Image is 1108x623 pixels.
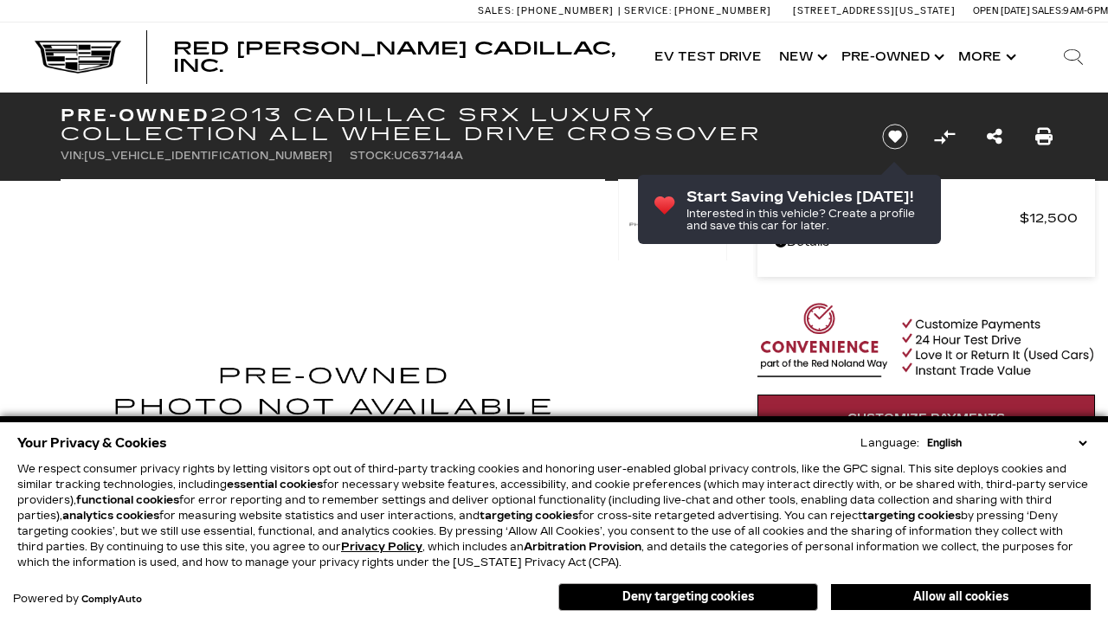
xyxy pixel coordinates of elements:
span: Your Privacy & Cookies [17,431,167,455]
a: ComplyAuto [81,594,142,605]
span: VIN: [61,150,84,162]
span: [PHONE_NUMBER] [674,5,771,16]
span: 9 AM-6 PM [1063,5,1108,16]
button: Save vehicle [876,123,914,151]
span: Service: [624,5,672,16]
span: Red [PERSON_NAME] [775,206,1020,230]
select: Language Select [923,435,1091,451]
span: Stock: [350,150,394,162]
strong: analytics cookies [62,510,159,522]
button: Compare vehicle [931,124,957,150]
strong: Pre-Owned [61,105,210,125]
div: Powered by [13,594,142,605]
a: New [770,22,833,92]
h1: 2013 Cadillac SRX Luxury Collection All Wheel Drive Crossover [61,106,853,144]
span: Open [DATE] [973,5,1030,16]
a: Service: [PHONE_NUMBER] [618,6,776,16]
a: Share this Pre-Owned 2013 Cadillac SRX Luxury Collection All Wheel Drive Crossover [987,125,1002,149]
img: Cadillac Dark Logo with Cadillac White Text [35,41,121,74]
span: UC637144A [394,150,463,162]
span: [PHONE_NUMBER] [517,5,614,16]
button: Deny targeting cookies [558,583,818,611]
a: Details [775,230,1078,254]
span: [US_VEHICLE_IDENTIFICATION_NUMBER] [84,150,332,162]
span: Customize Payments [847,411,1005,425]
a: EV Test Drive [646,22,770,92]
img: Used 2013 PLATINUM ICE TRICOAT Cadillac Luxury Collection image 1 [61,179,605,599]
span: Red [PERSON_NAME] Cadillac, Inc. [173,38,615,76]
strong: targeting cookies [480,510,578,522]
a: Privacy Policy [341,541,422,553]
a: Pre-Owned [833,22,950,92]
span: Sales: [478,5,514,16]
p: We respect consumer privacy rights by letting visitors opt out of third-party tracking cookies an... [17,461,1091,570]
button: More [950,22,1021,92]
button: Allow all cookies [831,584,1091,610]
span: Sales: [1032,5,1063,16]
div: Language: [860,438,919,448]
a: Sales: [PHONE_NUMBER] [478,6,618,16]
strong: targeting cookies [862,510,961,522]
strong: functional cookies [76,494,179,506]
span: $12,500 [1020,206,1078,230]
strong: essential cookies [227,478,323,491]
a: Customize Payments [757,395,1095,441]
a: Print this Pre-Owned 2013 Cadillac SRX Luxury Collection All Wheel Drive Crossover [1035,125,1053,149]
img: Used 2013 PLATINUM ICE TRICOAT Cadillac Luxury Collection image 1 [618,179,727,263]
strong: Arbitration Provision [524,541,641,553]
a: Red [PERSON_NAME] Cadillac, Inc. [173,40,628,74]
a: Red [PERSON_NAME] $12,500 [775,206,1078,230]
a: [STREET_ADDRESS][US_STATE] [793,5,956,16]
